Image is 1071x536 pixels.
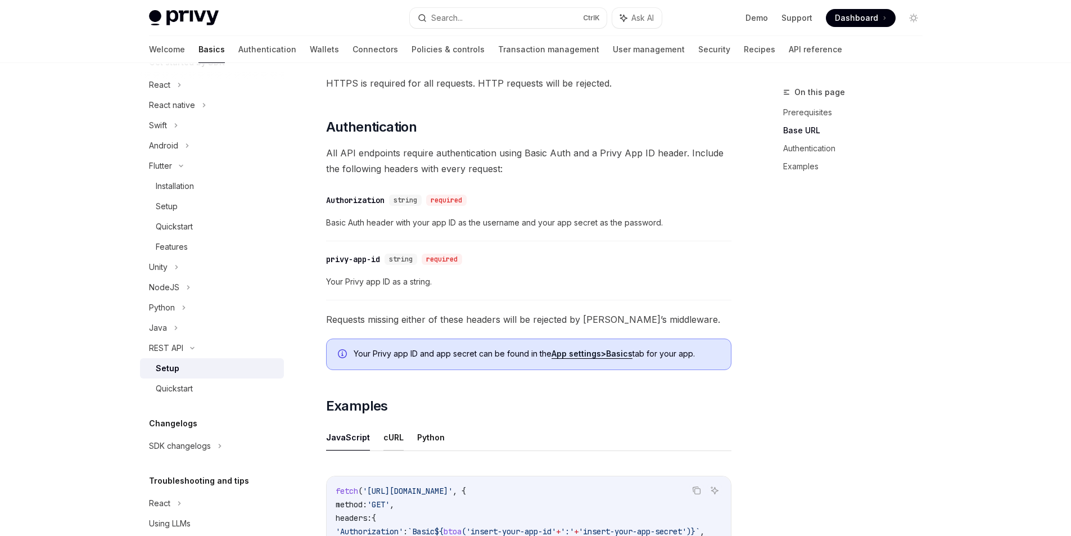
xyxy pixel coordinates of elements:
[390,499,394,510] span: ,
[698,36,730,63] a: Security
[826,9,896,27] a: Dashboard
[422,254,462,265] div: required
[149,139,178,152] div: Android
[745,12,768,24] a: Demo
[783,103,932,121] a: Prerequisites
[140,379,284,399] a: Quickstart
[149,36,185,63] a: Welcome
[326,195,385,206] div: Authorization
[326,275,731,289] span: Your Privy app ID as a string.
[156,382,193,395] div: Quickstart
[781,12,812,24] a: Support
[358,486,363,496] span: (
[140,514,284,534] a: Using LLMs
[326,312,731,327] span: Requests missing either of these headers will be rejected by [PERSON_NAME]’s middleware.
[149,417,197,430] h5: Changelogs
[310,36,339,63] a: Wallets
[353,36,398,63] a: Connectors
[149,439,211,453] div: SDK changelogs
[417,424,445,451] button: Python
[412,36,485,63] a: Policies & controls
[149,341,183,355] div: REST API
[583,13,600,22] span: Ctrl K
[336,486,358,496] span: fetch
[149,301,175,314] div: Python
[198,36,225,63] a: Basics
[149,260,168,274] div: Unity
[794,85,845,99] span: On this page
[156,200,178,213] div: Setup
[336,513,372,523] span: headers:
[336,499,367,510] span: method:
[631,12,654,24] span: Ask AI
[326,216,731,229] span: Basic Auth header with your app ID as the username and your app secret as the password.
[140,196,284,217] a: Setup
[552,349,632,359] a: App settings>Basics
[326,75,731,91] span: HTTPS is required for all requests. HTTP requests will be rejected.
[552,349,601,358] strong: App settings
[140,176,284,196] a: Installation
[498,36,599,63] a: Transaction management
[326,145,731,177] span: All API endpoints require authentication using Basic Auth and a Privy App ID header. Include the ...
[156,240,188,254] div: Features
[354,348,720,359] span: Your Privy app ID and app secret can be found in the tab for your app.
[338,349,349,361] svg: Info
[389,255,413,264] span: string
[744,36,775,63] a: Recipes
[156,179,194,193] div: Installation
[612,8,662,28] button: Ask AI
[410,8,607,28] button: Search...CtrlK
[326,424,370,451] button: JavaScript
[606,349,632,358] strong: Basics
[789,36,842,63] a: API reference
[394,196,417,205] span: string
[140,217,284,237] a: Quickstart
[326,118,417,136] span: Authentication
[905,9,923,27] button: Toggle dark mode
[835,12,878,24] span: Dashboard
[783,139,932,157] a: Authentication
[149,98,195,112] div: React native
[149,281,179,294] div: NodeJS
[372,513,376,523] span: {
[326,397,388,415] span: Examples
[426,195,467,206] div: required
[149,321,167,335] div: Java
[156,220,193,233] div: Quickstart
[149,78,170,92] div: React
[613,36,685,63] a: User management
[140,358,284,379] a: Setup
[238,36,296,63] a: Authentication
[326,254,380,265] div: privy-app-id
[156,362,179,375] div: Setup
[783,121,932,139] a: Base URL
[149,10,219,26] img: light logo
[149,119,167,132] div: Swift
[149,474,249,488] h5: Troubleshooting and tips
[367,499,390,510] span: 'GET'
[149,159,172,173] div: Flutter
[707,483,722,498] button: Ask AI
[149,517,191,530] div: Using LLMs
[783,157,932,175] a: Examples
[453,486,466,496] span: , {
[149,497,170,510] div: React
[383,424,404,451] button: cURL
[431,11,463,25] div: Search...
[689,483,704,498] button: Copy the contents from the code block
[140,237,284,257] a: Features
[363,486,453,496] span: '[URL][DOMAIN_NAME]'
